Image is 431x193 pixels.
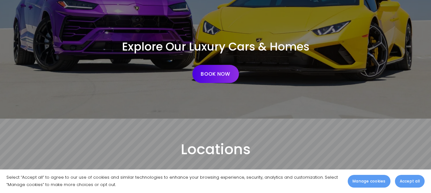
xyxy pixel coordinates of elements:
h2: Locations [9,140,422,159]
button: Accept all [395,175,425,188]
a: BOOK NOW [192,65,239,83]
p: Select “Accept all” to agree to our use of cookies and similar technologies to enhance your brows... [6,174,341,189]
span: Accept all [400,178,420,184]
span: Explore Our Luxury Cars & Homes [122,39,309,54]
span: Manage cookies [353,178,385,184]
button: Manage cookies [348,175,390,188]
